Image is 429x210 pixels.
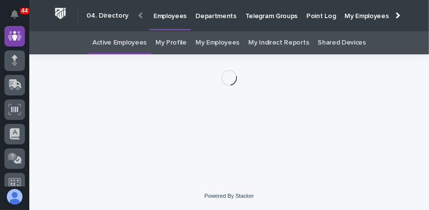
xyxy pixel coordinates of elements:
[318,31,366,54] a: Shared Devices
[51,4,69,23] img: Workspace Logo
[195,31,239,54] a: My Employees
[155,31,187,54] a: My Profile
[248,31,309,54] a: My Indirect Reports
[86,10,129,22] h2: 04. Directory
[12,10,25,25] div: Notifications44
[21,7,28,14] p: 44
[204,193,254,199] a: Powered By Stacker
[4,4,25,24] button: Notifications
[92,31,147,54] a: Active Employees
[4,187,25,207] button: users-avatar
